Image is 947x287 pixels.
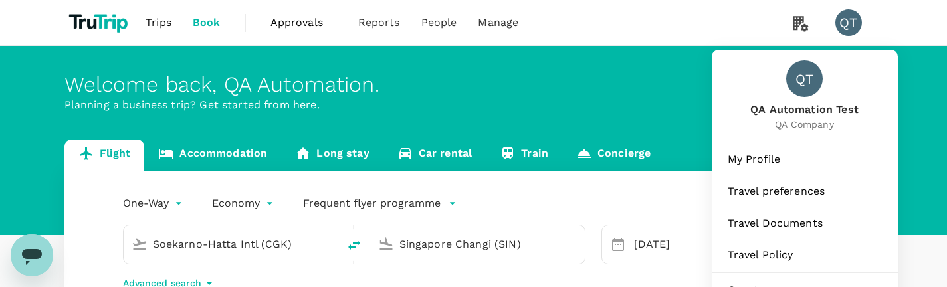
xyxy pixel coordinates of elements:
a: Flight [64,140,145,171]
button: Open [329,242,332,245]
span: Manage [478,15,518,31]
span: Book [193,15,221,31]
span: Travel Documents [728,215,882,231]
a: Concierge [562,140,665,171]
a: My Profile [717,145,893,174]
iframe: Button to launch messaging window [11,234,53,276]
div: Economy [212,193,276,214]
div: One-Way [123,193,185,214]
span: QA Company [750,118,859,131]
span: Travel preferences [728,183,882,199]
a: Train [486,140,562,171]
a: Travel preferences [717,177,893,206]
span: My Profile [728,151,882,167]
a: Travel Policy [717,240,893,270]
div: Welcome back , QA Automation . [64,72,883,97]
div: [DATE] [629,231,718,258]
div: QT [786,60,823,97]
span: QA Automation Test [750,102,859,118]
div: QT [835,9,862,36]
input: Going to [399,234,557,254]
p: Planning a business trip? Get started from here. [64,97,883,113]
p: Frequent flyer programme [303,195,441,211]
img: TruTrip logo [64,8,136,37]
a: Accommodation [144,140,281,171]
span: Trips [146,15,171,31]
span: Reports [358,15,400,31]
span: Approvals [270,15,337,31]
span: People [421,15,457,31]
input: Depart from [153,234,310,254]
button: delete [338,229,370,261]
button: Open [576,242,578,245]
span: Travel Policy [728,247,882,263]
a: Car rental [383,140,486,171]
a: Long stay [281,140,383,171]
button: Frequent flyer programme [303,195,457,211]
a: Travel Documents [717,209,893,238]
